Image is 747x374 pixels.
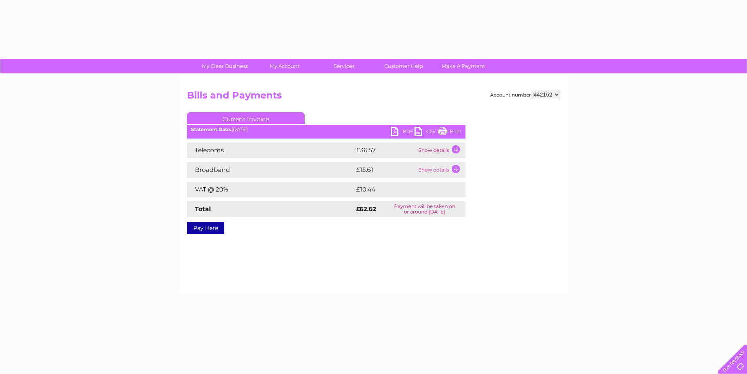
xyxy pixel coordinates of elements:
a: Customer Help [371,59,436,73]
td: VAT @ 20% [187,182,354,197]
div: [DATE] [187,127,465,132]
td: £15.61 [354,162,416,178]
a: My Account [252,59,317,73]
td: Payment will be taken on or around [DATE] [384,201,465,217]
a: Current Invoice [187,112,305,124]
strong: Total [195,205,211,213]
a: My Clear Business [193,59,257,73]
strong: £62.62 [356,205,376,213]
a: Pay Here [187,222,224,234]
td: Telecoms [187,142,354,158]
a: Print [438,127,462,138]
div: Account number [490,90,560,99]
a: CSV [414,127,438,138]
a: PDF [391,127,414,138]
a: Make A Payment [431,59,496,73]
h2: Bills and Payments [187,90,560,105]
td: £36.57 [354,142,416,158]
td: Show details [416,162,465,178]
td: £10.44 [354,182,449,197]
b: Statement Date: [191,126,231,132]
a: Services [312,59,376,73]
td: Show details [416,142,465,158]
td: Broadband [187,162,354,178]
